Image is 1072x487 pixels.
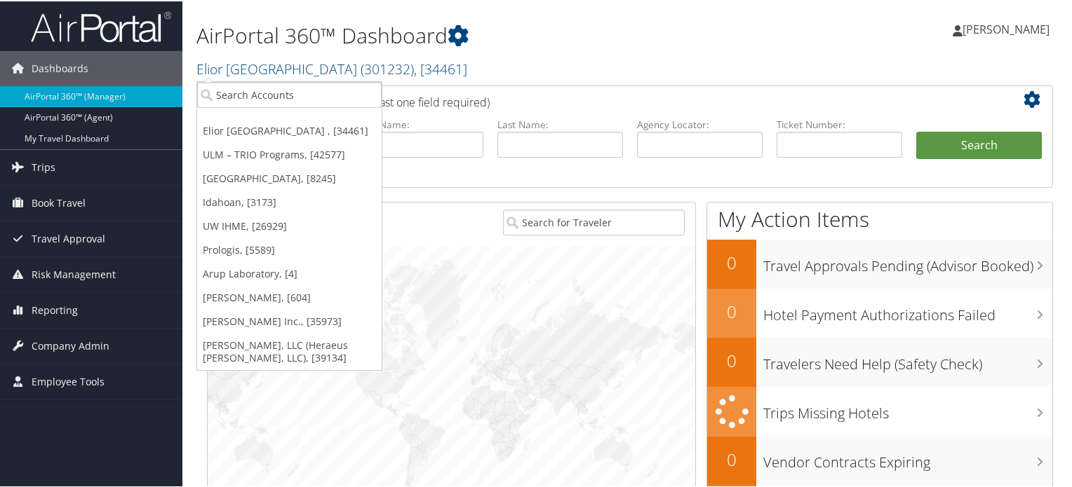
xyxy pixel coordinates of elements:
span: Travel Approval [32,220,105,255]
img: airportal-logo.png [31,9,171,42]
a: 0Travelers Need Help (Safety Check) [707,336,1052,385]
button: Search [916,130,1042,158]
h3: Travelers Need Help (Safety Check) [763,346,1052,373]
label: Ticket Number: [777,116,902,130]
a: Arup Laboratory, [4] [197,261,382,284]
span: ( 301232 ) [361,58,414,77]
input: Search Accounts [197,81,382,107]
h3: Vendor Contracts Expiring [763,444,1052,471]
a: [PERSON_NAME] [953,7,1064,49]
h3: Hotel Payment Authorizations Failed [763,297,1052,324]
a: [PERSON_NAME] Inc., [35973] [197,308,382,332]
span: , [ 34461 ] [414,58,467,77]
label: First Name: [358,116,483,130]
a: Prologis, [5589] [197,237,382,261]
span: Risk Management [32,256,116,291]
span: Reporting [32,291,78,327]
h2: 0 [707,446,756,470]
span: Dashboards [32,50,88,85]
a: [GEOGRAPHIC_DATA], [8245] [197,165,382,189]
h1: My Action Items [707,203,1052,233]
label: Last Name: [497,116,623,130]
a: UW IHME, [26929] [197,213,382,237]
h1: AirPortal 360™ Dashboard [196,20,775,49]
a: [PERSON_NAME], LLC (Heraeus [PERSON_NAME], LLC), [39134] [197,332,382,369]
input: Search for Traveler [503,208,685,234]
span: Company Admin [32,327,109,362]
span: Book Travel [32,184,86,219]
a: [PERSON_NAME], [604] [197,284,382,308]
span: Trips [32,149,55,184]
h2: 0 [707,299,756,322]
a: Idahoan, [3173] [197,189,382,213]
h3: Travel Approvals Pending (Advisor Booked) [763,248,1052,275]
a: Trips Missing Hotels [707,385,1052,435]
a: Elior [GEOGRAPHIC_DATA] [196,58,467,77]
h2: 0 [707,348,756,371]
span: [PERSON_NAME] [963,20,1050,36]
span: (at least one field required) [356,93,490,109]
label: Agency Locator: [637,116,763,130]
a: Elior [GEOGRAPHIC_DATA] , [34461] [197,118,382,142]
a: 0Hotel Payment Authorizations Failed [707,287,1052,336]
h2: 0 [707,249,756,273]
a: 0Vendor Contracts Expiring [707,435,1052,484]
a: ULM – TRIO Programs, [42577] [197,142,382,165]
h2: Airtinerary Lookup [218,87,972,111]
h3: Trips Missing Hotels [763,395,1052,422]
a: 0Travel Approvals Pending (Advisor Booked) [707,238,1052,287]
span: Employee Tools [32,363,105,398]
